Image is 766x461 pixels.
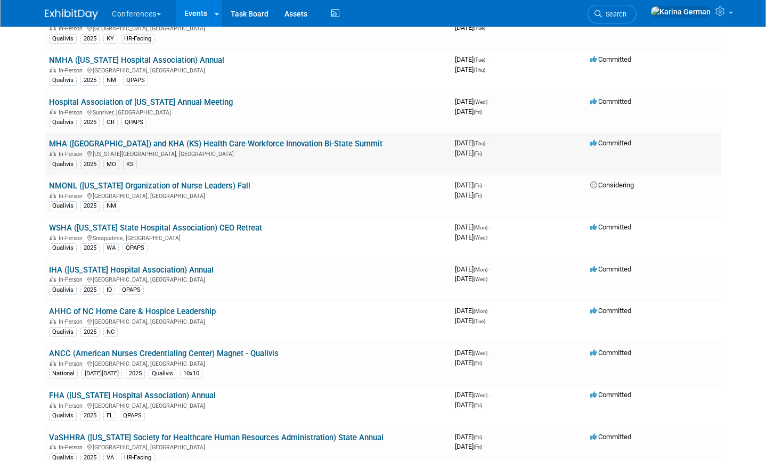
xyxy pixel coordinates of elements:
div: NM [103,201,119,211]
a: NMONL ([US_STATE] Organization of Nurse Leaders) Fall [49,181,250,191]
div: [DATE][DATE] [82,369,122,378]
div: [GEOGRAPHIC_DATA], [GEOGRAPHIC_DATA] [49,23,446,32]
div: KY [103,34,117,44]
div: FL [103,411,116,421]
span: Search [602,10,626,18]
img: In-Person Event [50,276,56,282]
div: QPAPS [123,76,148,85]
span: (Fri) [474,360,482,366]
span: [DATE] [455,65,485,73]
div: Qualivis [49,285,77,295]
span: [DATE] [455,359,482,367]
span: (Tue) [474,318,485,324]
div: Qualivis [49,243,77,253]
img: In-Person Event [50,235,56,240]
span: [DATE] [455,223,491,231]
span: (Thu) [474,141,485,146]
div: QPAPS [119,285,144,295]
div: Qualivis [49,76,77,85]
span: In-Person [59,235,86,242]
span: [DATE] [455,97,491,105]
div: 2025 [80,285,100,295]
img: In-Person Event [50,109,56,114]
div: 2025 [80,243,100,253]
div: [GEOGRAPHIC_DATA], [GEOGRAPHIC_DATA] [49,191,446,200]
a: AHHC of NC Home Care & Hospice Leadership [49,307,216,316]
span: (Wed) [474,276,487,282]
div: Snoqualmie, [GEOGRAPHIC_DATA] [49,233,446,242]
span: In-Person [59,193,86,200]
div: [GEOGRAPHIC_DATA], [GEOGRAPHIC_DATA] [49,275,446,283]
img: In-Person Event [50,25,56,30]
span: - [487,139,488,147]
span: In-Person [59,360,86,367]
div: 10x10 [180,369,202,378]
span: - [489,307,491,315]
a: FHA ([US_STATE] Hospital Association) Annual [49,391,216,400]
span: [DATE] [455,181,485,189]
span: - [489,223,491,231]
span: [DATE] [455,139,488,147]
a: ANCC (American Nurses Credentialing Center) Magnet - Qualivis [49,349,279,358]
span: In-Person [59,402,86,409]
span: [DATE] [455,108,482,116]
a: MHA ([GEOGRAPHIC_DATA]) and KHA (KS) Health Care Workforce Innovation Bi-State Summit [49,139,382,149]
span: (Fri) [474,183,482,188]
span: Committed [590,55,631,63]
div: [GEOGRAPHIC_DATA], [GEOGRAPHIC_DATA] [49,359,446,367]
span: Committed [590,139,631,147]
a: Search [588,5,637,23]
span: In-Person [59,109,86,116]
span: - [484,433,485,441]
span: [DATE] [455,191,482,199]
span: [DATE] [455,55,488,63]
span: [DATE] [455,391,491,399]
span: Committed [590,265,631,273]
span: [DATE] [455,275,487,283]
div: [GEOGRAPHIC_DATA], [GEOGRAPHIC_DATA] [49,442,446,451]
span: [DATE] [455,23,485,31]
img: In-Person Event [50,360,56,366]
span: (Mon) [474,267,487,273]
div: QPAPS [121,118,146,127]
div: 2025 [80,327,100,337]
div: [US_STATE][GEOGRAPHIC_DATA], [GEOGRAPHIC_DATA] [49,149,446,158]
span: (Wed) [474,392,487,398]
div: NM [103,76,119,85]
span: [DATE] [455,401,482,409]
span: [DATE] [455,265,491,273]
span: (Tue) [474,57,485,63]
span: In-Person [59,318,86,325]
img: Karina German [650,6,711,18]
div: 2025 [80,76,100,85]
span: [DATE] [455,442,482,450]
span: [DATE] [455,433,485,441]
div: Qualivis [49,118,77,127]
span: Committed [590,223,631,231]
span: Committed [590,349,631,357]
div: National [49,369,78,378]
div: Qualivis [149,369,176,378]
div: [GEOGRAPHIC_DATA], [GEOGRAPHIC_DATA] [49,317,446,325]
span: [DATE] [455,149,482,157]
div: WA [103,243,119,253]
span: (Thu) [474,67,485,73]
span: (Fri) [474,109,482,115]
div: 2025 [80,201,100,211]
span: - [484,181,485,189]
span: (Fri) [474,402,482,408]
span: (Wed) [474,99,487,105]
span: [DATE] [455,349,491,357]
span: Committed [590,307,631,315]
div: 2025 [80,160,100,169]
div: 2025 [80,411,100,421]
span: (Mon) [474,308,487,314]
span: In-Person [59,151,86,158]
span: - [489,97,491,105]
img: In-Person Event [50,67,56,72]
span: In-Person [59,25,86,32]
img: In-Person Event [50,402,56,408]
div: ID [103,285,115,295]
div: 2025 [80,34,100,44]
div: KS [123,160,137,169]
